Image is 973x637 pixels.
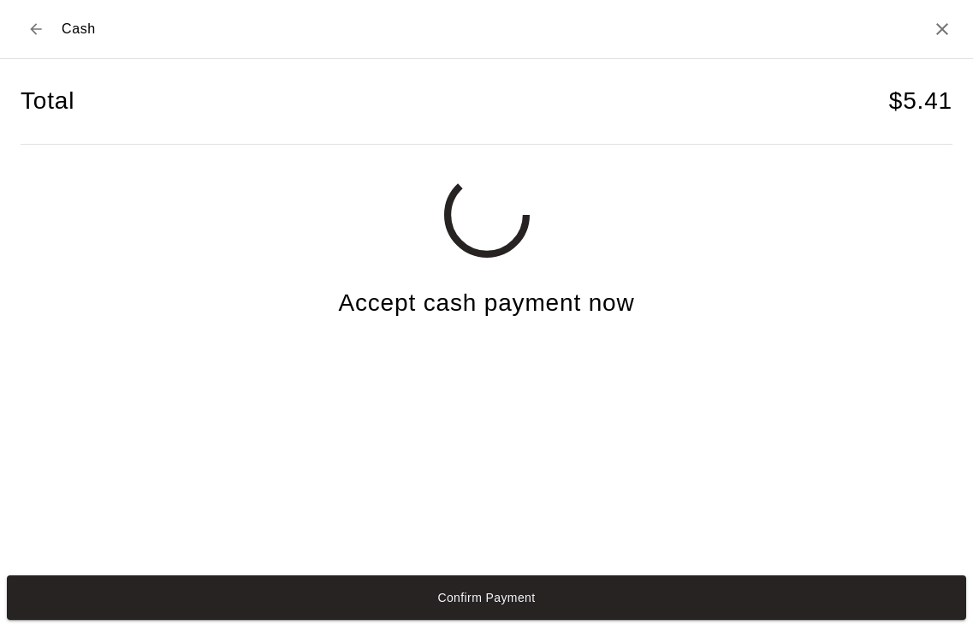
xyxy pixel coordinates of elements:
[338,289,634,318] h4: Accept cash payment now
[7,575,966,620] button: Confirm Payment
[21,14,96,45] div: Cash
[932,19,952,39] button: Close
[21,14,51,45] button: Back to checkout
[889,86,952,116] h4: $ 5.41
[21,86,74,116] h4: Total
